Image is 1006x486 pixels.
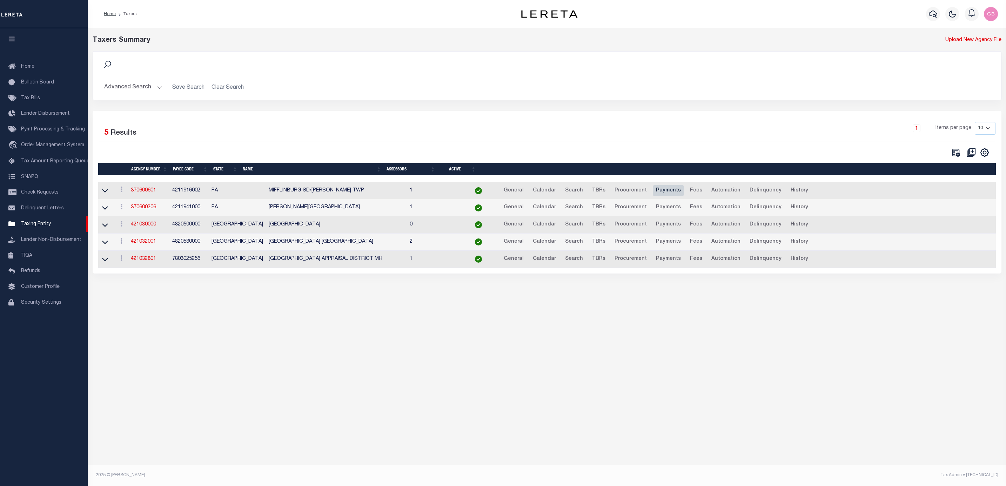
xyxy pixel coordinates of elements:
[21,190,59,195] span: Check Requests
[562,202,586,213] a: Search
[407,182,459,200] td: 1
[787,254,811,265] a: History
[589,202,609,213] a: TBRs
[266,216,407,234] td: [GEOGRAPHIC_DATA]
[266,182,407,200] td: MIFFLINBURG SD/[PERSON_NAME] TWP
[530,202,559,213] a: Calendar
[501,254,527,265] a: General
[708,185,744,196] a: Automation
[266,199,407,216] td: [PERSON_NAME][GEOGRAPHIC_DATA]
[128,163,170,175] th: Agency Number: activate to sort column ascending
[170,163,210,175] th: Payee Code: activate to sort column ascending
[93,35,772,46] div: Taxers Summary
[131,239,156,244] a: 421032001
[21,300,61,305] span: Security Settings
[407,199,459,216] td: 1
[21,206,64,211] span: Delinquent Letters
[787,185,811,196] a: History
[746,202,785,213] a: Delinquency
[21,253,32,258] span: TIQA
[589,219,609,230] a: TBRs
[21,174,38,179] span: SNAPQ
[104,12,116,16] a: Home
[21,159,89,164] span: Tax Amount Reporting Queue
[110,128,136,139] label: Results
[438,163,479,175] th: Active: activate to sort column ascending
[589,185,609,196] a: TBRs
[209,182,266,200] td: PA
[913,124,920,132] a: 1
[169,199,209,216] td: 4211941000
[530,185,559,196] a: Calendar
[653,202,684,213] a: Payments
[787,219,811,230] a: History
[708,254,744,265] a: Automation
[746,185,785,196] a: Delinquency
[116,11,137,17] li: Taxers
[501,219,527,230] a: General
[562,219,586,230] a: Search
[169,234,209,251] td: 4820580000
[266,234,407,251] td: [GEOGRAPHIC_DATA] [GEOGRAPHIC_DATA]
[104,81,162,94] button: Advanced Search
[209,199,266,216] td: PA
[530,236,559,248] a: Calendar
[169,182,209,200] td: 4211916002
[21,269,40,274] span: Refunds
[653,254,684,265] a: Payments
[240,163,384,175] th: Name: activate to sort column ascending
[21,96,40,101] span: Tax Bills
[131,222,156,227] a: 421030000
[687,254,705,265] a: Fees
[104,129,108,137] span: 5
[169,251,209,268] td: 7803025256
[266,251,407,268] td: [GEOGRAPHIC_DATA] APPRAISAL DISTRICT MH
[21,111,70,116] span: Lender Disbursement
[501,185,527,196] a: General
[611,236,650,248] a: Procurement
[21,222,51,227] span: Taxing Entity
[21,64,34,69] span: Home
[209,216,266,234] td: [GEOGRAPHIC_DATA]
[562,236,586,248] a: Search
[131,188,156,193] a: 370600601
[746,219,785,230] a: Delinquency
[501,202,527,213] a: General
[746,254,785,265] a: Delinquency
[653,236,684,248] a: Payments
[384,163,438,175] th: Assessors: activate to sort column ascending
[21,284,60,289] span: Customer Profile
[530,219,559,230] a: Calendar
[407,234,459,251] td: 2
[562,254,586,265] a: Search
[475,238,482,245] img: check-icon-green.svg
[984,7,998,21] img: svg+xml;base64,PHN2ZyB4bWxucz0iaHR0cDovL3d3dy53My5vcmcvMjAwMC9zdmciIHBvaW50ZXItZXZlbnRzPSJub25lIi...
[945,36,1001,44] a: Upload New Agency File
[653,219,684,230] a: Payments
[21,80,54,85] span: Bulletin Board
[708,219,744,230] a: Automation
[708,202,744,213] a: Automation
[611,219,650,230] a: Procurement
[407,216,459,234] td: 0
[935,124,971,132] span: Items per page
[687,219,705,230] a: Fees
[687,236,705,248] a: Fees
[589,254,609,265] a: TBRs
[210,163,240,175] th: State: activate to sort column ascending
[475,187,482,194] img: check-icon-green.svg
[611,254,650,265] a: Procurement
[478,163,995,175] th: &nbsp;
[475,221,482,228] img: check-icon-green.svg
[611,185,650,196] a: Procurement
[209,251,266,268] td: [GEOGRAPHIC_DATA]
[589,236,609,248] a: TBRs
[787,236,811,248] a: History
[687,202,705,213] a: Fees
[475,256,482,263] img: check-icon-green.svg
[21,237,81,242] span: Lender Non-Disbursement
[521,10,577,18] img: logo-dark.svg
[746,236,785,248] a: Delinquency
[787,202,811,213] a: History
[475,204,482,211] img: check-icon-green.svg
